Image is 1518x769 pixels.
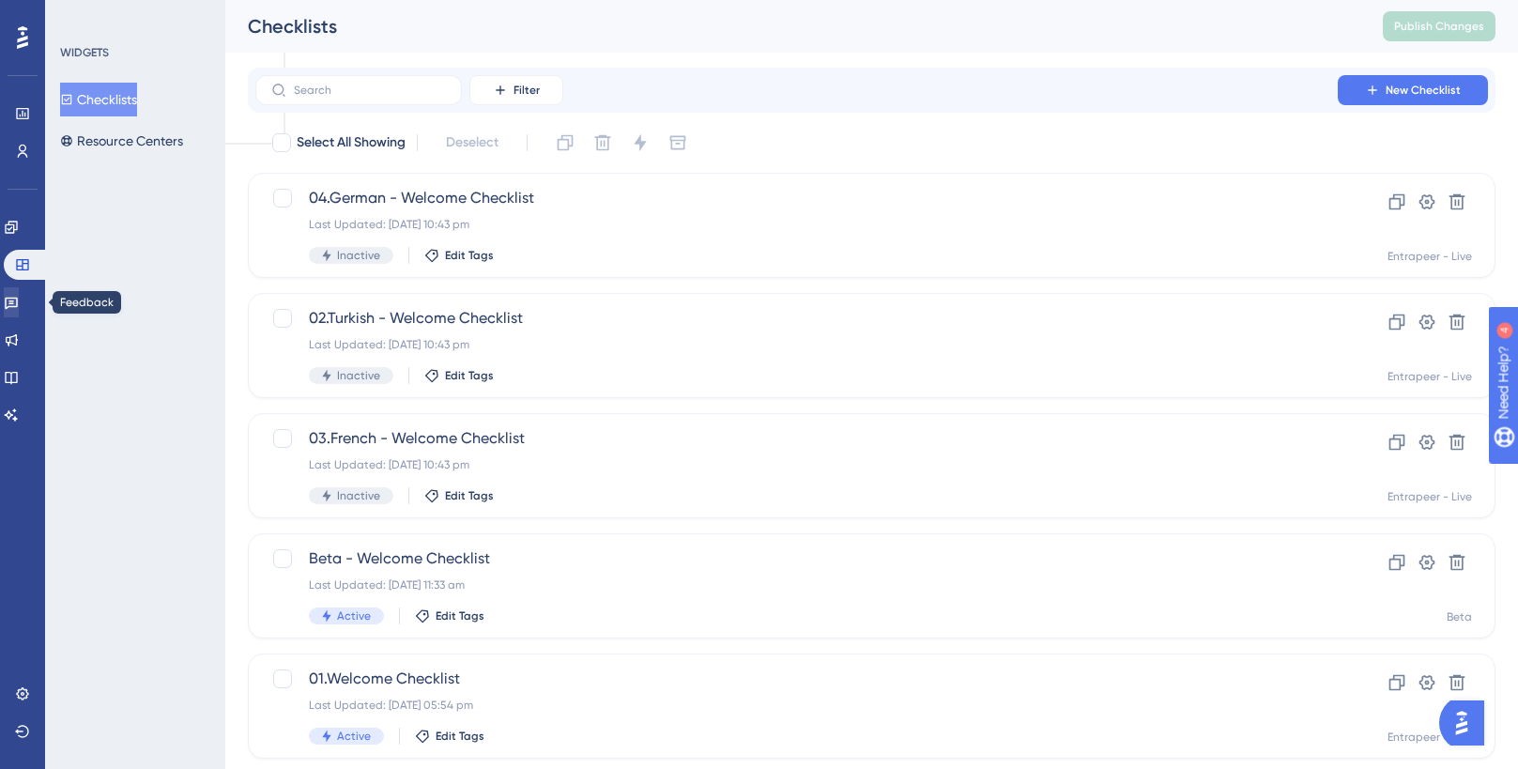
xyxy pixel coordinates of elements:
span: Inactive [337,248,380,263]
span: 01.Welcome Checklist [309,668,1284,690]
span: New Checklist [1386,83,1461,98]
button: Resource Centers [60,124,183,158]
button: Publish Changes [1383,11,1495,41]
div: Last Updated: [DATE] 11:33 am [309,577,1284,592]
button: Edit Tags [415,729,484,744]
button: New Checklist [1338,75,1488,105]
div: Beta [1447,609,1472,624]
button: Edit Tags [424,488,494,503]
span: Inactive [337,368,380,383]
button: Edit Tags [424,368,494,383]
div: Last Updated: [DATE] 10:43 pm [309,457,1284,472]
span: Edit Tags [445,488,494,503]
div: Entrapeer - Live [1388,489,1472,504]
button: Filter [469,75,563,105]
button: Checklists [60,83,137,116]
iframe: UserGuiding AI Assistant Launcher [1439,695,1495,751]
span: Select All Showing [297,131,406,154]
div: Entrapeer - Live [1388,730,1472,745]
div: Entrapeer - Live [1388,369,1472,384]
span: 02.Turkish - Welcome Checklist [309,307,1284,330]
span: 03.French - Welcome Checklist [309,427,1284,450]
span: Inactive [337,488,380,503]
div: Last Updated: [DATE] 05:54 pm [309,698,1284,713]
span: Edit Tags [436,608,484,623]
input: Search [294,84,446,97]
span: Beta - Welcome Checklist [309,547,1284,570]
div: Checklists [248,13,1336,39]
span: Filter [514,83,540,98]
div: Last Updated: [DATE] 10:43 pm [309,217,1284,232]
button: Edit Tags [415,608,484,623]
span: Active [337,608,371,623]
span: 04.German - Welcome Checklist [309,187,1284,209]
button: Edit Tags [424,248,494,263]
div: WIDGETS [60,45,109,60]
div: Entrapeer - Live [1388,249,1472,264]
span: Active [337,729,371,744]
span: Need Help? [44,5,117,27]
span: Edit Tags [436,729,484,744]
span: Edit Tags [445,368,494,383]
span: Publish Changes [1394,19,1484,34]
button: Deselect [429,126,515,160]
span: Deselect [446,131,498,154]
div: 4 [130,9,136,24]
div: Last Updated: [DATE] 10:43 pm [309,337,1284,352]
span: Edit Tags [445,248,494,263]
